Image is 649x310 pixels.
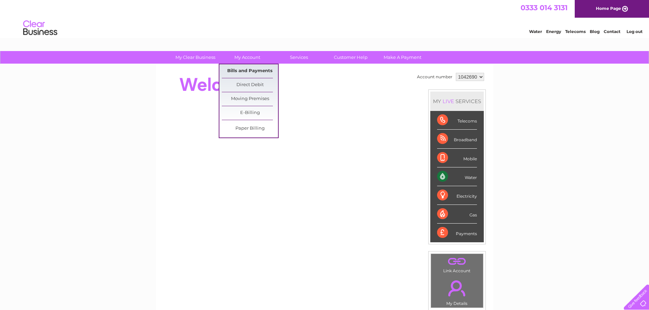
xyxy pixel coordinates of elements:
[590,29,600,34] a: Blog
[167,51,223,64] a: My Clear Business
[23,18,58,38] img: logo.png
[441,98,455,104] div: LIVE
[271,51,327,64] a: Services
[431,275,483,308] td: My Details
[222,106,278,120] a: E-Billing
[521,3,568,12] a: 0333 014 3131
[437,130,477,148] div: Broadband
[222,78,278,92] a: Direct Debit
[430,92,484,111] div: MY SERVICES
[565,29,586,34] a: Telecoms
[604,29,620,34] a: Contact
[415,71,454,83] td: Account number
[529,29,542,34] a: Water
[437,224,477,242] div: Payments
[431,254,483,275] td: Link Account
[374,51,431,64] a: Make A Payment
[433,256,481,267] a: .
[437,205,477,224] div: Gas
[222,122,278,135] a: Paper Billing
[627,29,643,34] a: Log out
[546,29,561,34] a: Energy
[222,92,278,106] a: Moving Premises
[437,167,477,186] div: Water
[219,51,275,64] a: My Account
[164,4,486,33] div: Clear Business is a trading name of Verastar Limited (registered in [GEOGRAPHIC_DATA] No. 3667643...
[437,149,477,167] div: Mobile
[222,64,278,78] a: Bills and Payments
[437,186,477,205] div: Electricity
[433,276,481,300] a: .
[323,51,379,64] a: Customer Help
[437,111,477,130] div: Telecoms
